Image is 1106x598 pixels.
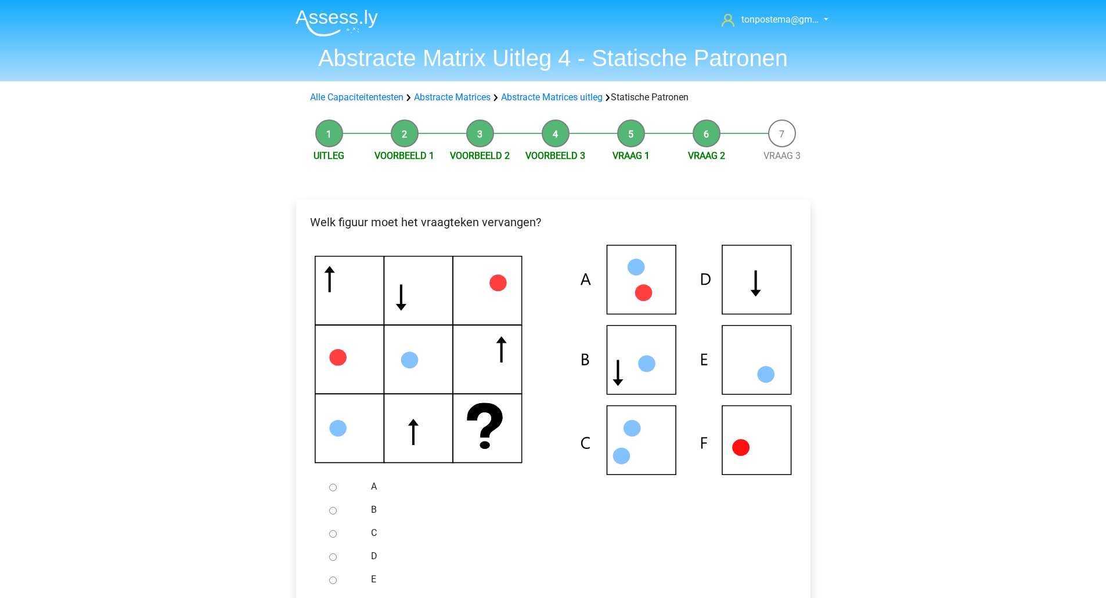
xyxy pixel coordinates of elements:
p: Welk figuur moet het vraagteken vervangen? [305,213,801,231]
label: C [371,526,773,540]
a: Vraag 3 [763,150,801,161]
label: E [371,572,773,586]
img: Assessly [296,9,378,37]
a: Abstracte Matrices [414,92,491,103]
a: Alle Capaciteitentesten [310,92,404,103]
a: Vraag 1 [613,150,650,161]
label: D [371,549,773,563]
label: B [371,503,773,517]
a: Uitleg [314,150,344,161]
a: Vraag 2 [688,150,725,161]
a: Voorbeeld 3 [525,150,585,161]
label: A [371,480,773,494]
a: Voorbeeld 2 [450,150,510,161]
div: Statische Patronen [305,90,801,104]
h1: Abstracte Matrix Uitleg 4 - Statische Patronen [286,44,820,72]
a: Voorbeeld 1 [374,150,434,161]
a: tonpostema@gm… [717,13,820,27]
a: Abstracte Matrices uitleg [501,92,603,103]
span: tonpostema@gm… [741,14,819,25]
